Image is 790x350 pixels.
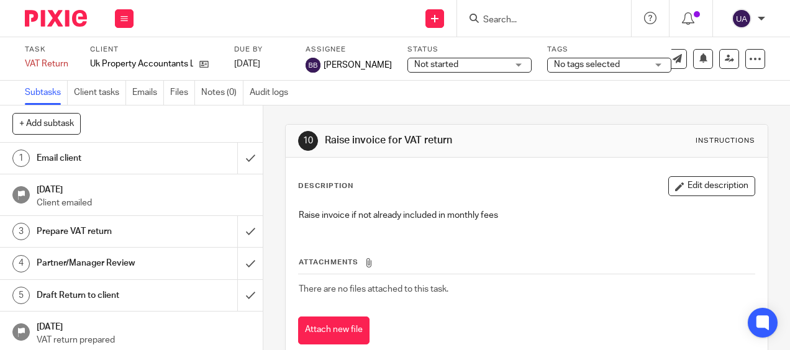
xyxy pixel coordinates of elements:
[324,59,392,71] span: [PERSON_NAME]
[90,58,193,70] p: Uk Property Accountants Ltd
[201,81,243,105] a: Notes (0)
[37,318,250,333] h1: [DATE]
[234,60,260,68] span: [DATE]
[12,287,30,304] div: 5
[696,136,755,146] div: Instructions
[12,255,30,272] div: 4
[74,81,126,105] a: Client tasks
[25,81,68,105] a: Subtasks
[37,286,162,305] h1: Draft Return to client
[90,45,219,55] label: Client
[12,113,81,134] button: + Add subtask
[37,149,162,168] h1: Email client
[325,134,553,147] h1: Raise invoice for VAT return
[170,81,195,105] a: Files
[306,45,392,55] label: Assignee
[414,60,458,69] span: Not started
[37,254,162,272] h1: Partner/Manager Review
[298,181,353,191] p: Description
[547,45,671,55] label: Tags
[306,58,320,73] img: svg%3E
[298,316,370,344] button: Attach new file
[25,10,87,27] img: Pixie
[37,197,250,209] p: Client emailed
[37,222,162,241] h1: Prepare VAT return
[132,81,164,105] a: Emails
[250,81,294,105] a: Audit logs
[12,150,30,167] div: 1
[732,9,751,29] img: svg%3E
[234,45,290,55] label: Due by
[37,334,250,346] p: VAT return prepared
[25,58,75,70] div: VAT Return
[298,131,318,151] div: 10
[407,45,532,55] label: Status
[554,60,620,69] span: No tags selected
[668,176,755,196] button: Edit description
[25,45,75,55] label: Task
[299,209,754,222] p: Raise invoice if not already included in monthly fees
[37,181,250,196] h1: [DATE]
[299,259,358,266] span: Attachments
[12,223,30,240] div: 3
[299,285,448,294] span: There are no files attached to this task.
[482,15,594,26] input: Search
